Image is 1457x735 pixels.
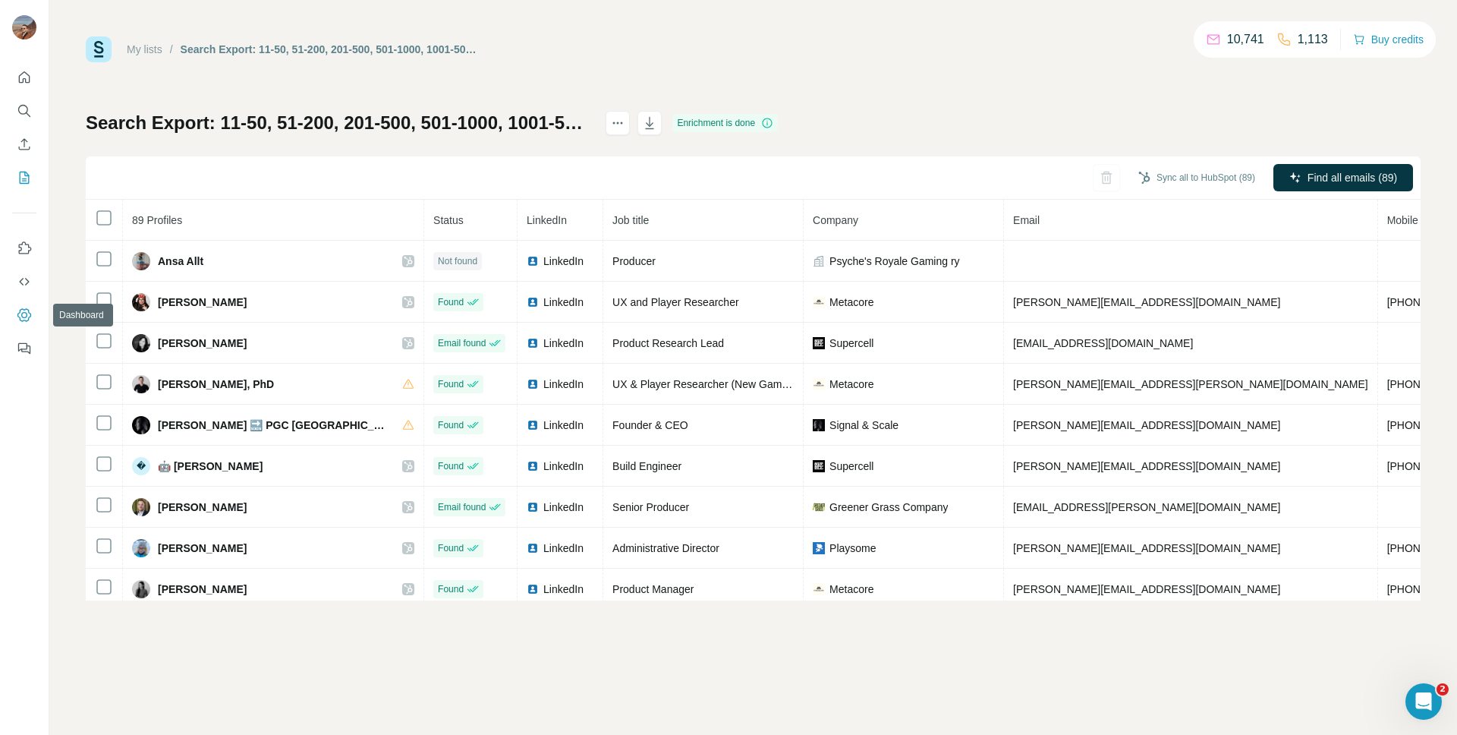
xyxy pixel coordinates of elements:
[132,539,150,557] img: Avatar
[181,42,482,57] div: Search Export: 11-50, 51-200, 201-500, 501-1000, 1001-5000, 5001-10,000, 10,000+, producer, game ...
[829,459,873,474] span: Supercell
[527,583,539,595] img: LinkedIn logo
[132,252,150,270] img: Avatar
[543,254,584,269] span: LinkedIn
[612,214,649,226] span: Job title
[12,97,36,125] button: Search
[438,582,464,596] span: Found
[158,254,203,269] span: Ansa Allt
[612,583,694,595] span: Product Manager
[12,64,36,91] button: Quick start
[12,164,36,191] button: My lists
[1013,419,1280,431] span: [PERSON_NAME][EMAIL_ADDRESS][DOMAIN_NAME]
[527,296,539,308] img: LinkedIn logo
[543,541,584,556] span: LinkedIn
[1405,683,1442,720] iframe: Intercom live chat
[132,214,182,226] span: 89 Profiles
[12,301,36,329] button: Dashboard
[606,111,630,135] button: actions
[158,541,247,556] span: [PERSON_NAME]
[132,498,150,516] img: Avatar
[132,375,150,393] img: Avatar
[438,459,464,473] span: Found
[829,418,898,433] span: Signal & Scale
[813,501,825,513] img: company-logo
[132,457,150,475] div: �
[438,500,486,514] span: Email found
[127,43,162,55] a: My lists
[829,541,876,556] span: Playsome
[543,295,584,310] span: LinkedIn
[1437,683,1449,696] span: 2
[1013,296,1280,308] span: [PERSON_NAME][EMAIL_ADDRESS][DOMAIN_NAME]
[813,583,825,595] img: company-logo
[1353,29,1424,50] button: Buy credits
[527,460,539,472] img: LinkedIn logo
[672,114,778,132] div: Enrichment is done
[527,255,539,267] img: LinkedIn logo
[86,111,592,135] h1: Search Export: 11-50, 51-200, 201-500, 501-1000, 1001-5000, 5001-10,000, 10,000+, producer, game ...
[829,500,948,515] span: Greener Grass Company
[612,378,797,390] span: UX & Player Researcher (New Games)
[1013,460,1280,472] span: [PERSON_NAME][EMAIL_ADDRESS][DOMAIN_NAME]
[1013,337,1193,349] span: [EMAIL_ADDRESS][DOMAIN_NAME]
[813,460,825,472] img: company-logo
[12,268,36,295] button: Use Surfe API
[829,377,873,392] span: Metacore
[12,15,36,39] img: Avatar
[438,336,486,350] span: Email found
[527,501,539,513] img: LinkedIn logo
[433,214,464,226] span: Status
[527,419,539,431] img: LinkedIn logo
[12,131,36,158] button: Enrich CSV
[132,334,150,352] img: Avatar
[438,254,477,268] span: Not found
[132,580,150,598] img: Avatar
[543,582,584,597] span: LinkedIn
[438,295,464,309] span: Found
[813,337,825,349] img: company-logo
[813,296,825,308] img: company-logo
[170,42,173,57] li: /
[612,255,656,267] span: Producer
[813,214,858,226] span: Company
[829,336,873,351] span: Supercell
[612,542,719,554] span: Administrative Director
[12,335,36,362] button: Feedback
[158,418,387,433] span: [PERSON_NAME] 🔜 PGC [GEOGRAPHIC_DATA]
[527,542,539,554] img: LinkedIn logo
[158,582,247,597] span: [PERSON_NAME]
[527,337,539,349] img: LinkedIn logo
[1387,214,1418,226] span: Mobile
[1298,30,1328,49] p: 1,113
[612,296,739,308] span: UX and Player Researcher
[158,336,247,351] span: [PERSON_NAME]
[1227,30,1264,49] p: 10,741
[829,582,873,597] span: Metacore
[438,541,464,555] span: Found
[527,378,539,390] img: LinkedIn logo
[543,500,584,515] span: LinkedIn
[1128,166,1266,189] button: Sync all to HubSpot (89)
[527,214,567,226] span: LinkedIn
[612,337,724,349] span: Product Research Lead
[612,501,689,513] span: Senior Producer
[813,419,825,431] img: company-logo
[1273,164,1413,191] button: Find all emails (89)
[813,542,825,554] img: company-logo
[438,418,464,432] span: Found
[543,418,584,433] span: LinkedIn
[543,459,584,474] span: LinkedIn
[543,336,584,351] span: LinkedIn
[543,377,584,392] span: LinkedIn
[612,419,688,431] span: Founder & CEO
[132,293,150,311] img: Avatar
[12,235,36,262] button: Use Surfe on LinkedIn
[86,36,112,62] img: Surfe Logo
[1308,170,1397,185] span: Find all emails (89)
[1013,378,1368,390] span: [PERSON_NAME][EMAIL_ADDRESS][PERSON_NAME][DOMAIN_NAME]
[1013,542,1280,554] span: [PERSON_NAME][EMAIL_ADDRESS][DOMAIN_NAME]
[829,254,960,269] span: Psyche's Royale Gaming ry
[132,416,150,434] img: Avatar
[158,377,274,392] span: [PERSON_NAME], PhD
